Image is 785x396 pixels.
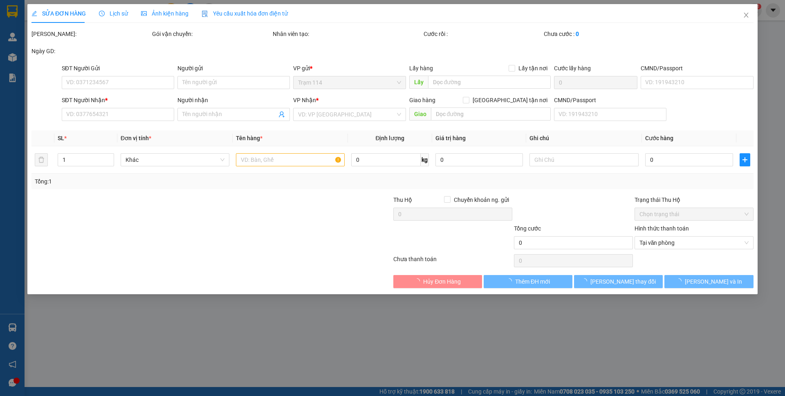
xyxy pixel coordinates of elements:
[141,11,147,16] span: picture
[527,130,642,146] th: Ghi chú
[31,11,37,16] span: edit
[126,154,224,166] span: Khác
[469,96,551,105] span: [GEOGRAPHIC_DATA] tận nơi
[676,278,685,284] span: loading
[279,111,285,118] span: user-add
[376,135,405,141] span: Định lượng
[554,65,591,72] label: Cước lấy hàng
[554,96,666,105] div: CMND/Passport
[639,208,749,220] span: Chọn trạng thái
[428,76,551,89] input: Dọc đường
[740,157,750,163] span: plus
[635,225,689,232] label: Hình thức thanh toán
[515,64,551,73] span: Lấy tận nơi
[590,277,656,286] span: [PERSON_NAME] thay đổi
[635,195,754,204] div: Trạng thái Thu Hộ
[236,153,345,166] input: VD: Bàn, Ghế
[393,275,482,288] button: Hủy Đơn Hàng
[141,10,188,17] span: Ảnh kiện hàng
[435,135,466,141] span: Giá trị hàng
[530,153,639,166] input: Ghi Chú
[424,277,461,286] span: Hủy Đơn Hàng
[424,29,543,38] div: Cước rồi :
[421,153,429,166] span: kg
[743,12,749,18] span: close
[415,278,424,284] span: loading
[431,107,551,121] input: Dọc đường
[273,29,422,38] div: Nhân viên tạo:
[639,237,749,249] span: Tại văn phòng
[177,96,290,105] div: Người nhận
[298,76,401,89] span: Trạm 114
[294,64,406,73] div: VP gửi
[514,225,541,232] span: Tổng cước
[121,135,151,141] span: Đơn vị tính
[236,135,262,141] span: Tên hàng
[31,47,150,56] div: Ngày GD:
[31,29,150,38] div: [PERSON_NAME]:
[99,10,128,17] span: Lịch sử
[393,197,412,203] span: Thu Hộ
[554,76,637,89] input: Cước lấy hàng
[735,4,758,27] button: Close
[641,64,753,73] div: CMND/Passport
[574,275,663,288] button: [PERSON_NAME] thay đổi
[392,255,513,269] div: Chưa thanh toán
[294,97,316,103] span: VP Nhận
[35,177,303,186] div: Tổng: 1
[99,11,105,16] span: clock-circle
[35,153,48,166] button: delete
[645,135,673,141] span: Cước hàng
[152,29,271,38] div: Gói vận chuyển:
[409,107,431,121] span: Giao
[202,10,288,17] span: Yêu cầu xuất hóa đơn điện tử
[665,275,754,288] button: [PERSON_NAME] và In
[544,29,663,38] div: Chưa cước :
[484,275,572,288] button: Thêm ĐH mới
[451,195,512,204] span: Chuyển khoản ng. gửi
[409,97,435,103] span: Giao hàng
[506,278,515,284] span: loading
[685,277,742,286] span: [PERSON_NAME] và In
[58,135,64,141] span: SL
[177,64,290,73] div: Người gửi
[202,11,208,17] img: icon
[62,64,174,73] div: SĐT Người Gửi
[581,278,590,284] span: loading
[576,31,579,37] b: 0
[740,153,750,166] button: plus
[31,10,86,17] span: SỬA ĐƠN HÀNG
[515,277,550,286] span: Thêm ĐH mới
[62,96,174,105] div: SĐT Người Nhận
[409,76,428,89] span: Lấy
[409,65,433,72] span: Lấy hàng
